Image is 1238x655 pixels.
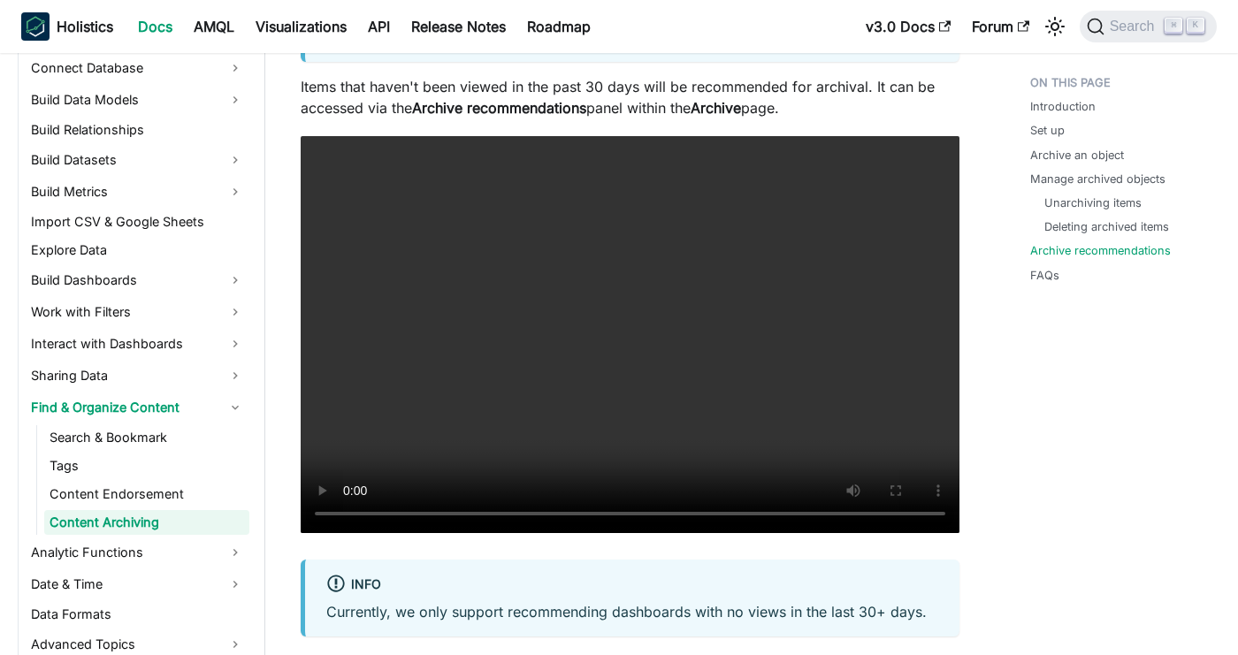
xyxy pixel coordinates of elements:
a: Sharing Data [26,362,249,390]
a: Explore Data [26,238,249,263]
a: Unarchiving items [1044,194,1142,211]
a: Forum [961,12,1040,41]
a: Import CSV & Google Sheets [26,209,249,234]
kbd: ⌘ [1165,18,1182,34]
a: Set up [1030,122,1065,139]
a: Date & Time [26,570,249,598]
a: Deleting archived items [1044,218,1169,235]
a: Visualizations [245,12,357,41]
span: Search [1104,19,1165,34]
img: Holistics [21,12,50,41]
a: Content Endorsement [44,482,249,506]
a: Release Notes [401,12,516,41]
a: Search & Bookmark [44,425,249,450]
p: Items that haven't been viewed in the past 30 days will be recommended for archival. It can be ac... [301,76,959,118]
a: Archive recommendations [1030,242,1171,259]
a: FAQs [1030,267,1059,284]
a: HolisticsHolistics [21,12,113,41]
a: Tags [44,453,249,478]
a: Build Relationships [26,118,249,142]
a: Content Archiving [44,510,249,535]
p: Currently, we only support recommending dashboards with no views in the last 30+ days. [326,601,938,622]
a: Roadmap [516,12,601,41]
a: Analytic Functions [26,538,249,567]
a: Data Formats [26,602,249,627]
a: Docs [127,12,183,41]
a: Connect Database [26,54,249,82]
button: Switch between dark and light mode (currently light mode) [1041,12,1069,41]
a: v3.0 Docs [855,12,961,41]
video: Your browser does not support embedding video, but you can . [301,136,959,533]
strong: Archive [691,99,741,117]
a: Build Data Models [26,86,249,114]
a: Introduction [1030,98,1096,115]
b: Holistics [57,16,113,37]
a: Work with Filters [26,298,249,326]
strong: Archive recommendations [412,99,586,117]
a: Interact with Dashboards [26,330,249,358]
a: AMQL [183,12,245,41]
button: Search (Command+K) [1080,11,1217,42]
a: Build Metrics [26,178,249,206]
a: Build Dashboards [26,266,249,294]
kbd: K [1187,18,1204,34]
a: API [357,12,401,41]
div: info [326,574,938,597]
a: Manage archived objects [1030,171,1165,187]
a: Build Datasets [26,146,249,174]
a: Archive an object [1030,147,1124,164]
a: Find & Organize Content [26,393,249,422]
